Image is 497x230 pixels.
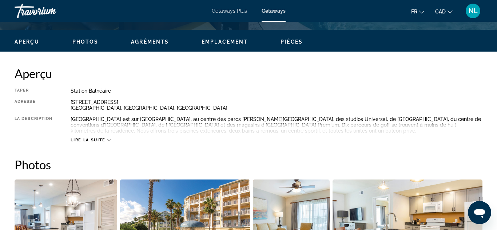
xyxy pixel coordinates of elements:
button: Emplacement [202,39,248,45]
button: Change language [411,6,424,17]
button: Lire la suite [71,137,111,143]
span: fr [411,9,417,15]
iframe: Bouton de lancement de la fenêtre de messagerie [468,201,491,224]
button: Pièces [281,39,303,45]
h2: Photos [15,157,482,172]
h2: Aperçu [15,66,482,81]
div: Adresse [15,99,52,111]
a: Getaways Plus [212,8,247,14]
button: Aperçu [15,39,40,45]
span: CAD [435,9,446,15]
div: Station balnéaire [71,88,482,94]
button: User Menu [464,3,482,19]
button: Change currency [435,6,453,17]
div: [GEOGRAPHIC_DATA] est sur [GEOGRAPHIC_DATA], au centre des parcs [PERSON_NAME][GEOGRAPHIC_DATA], ... [71,116,482,134]
a: Getaways [262,8,286,14]
span: NL [469,7,478,15]
span: Lire la suite [71,138,105,142]
div: [STREET_ADDRESS] [GEOGRAPHIC_DATA], [GEOGRAPHIC_DATA], [GEOGRAPHIC_DATA] [71,99,482,111]
button: Photos [72,39,99,45]
div: Taper [15,88,52,94]
div: La description [15,116,52,134]
button: Agréments [131,39,169,45]
a: Travorium [15,1,87,20]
